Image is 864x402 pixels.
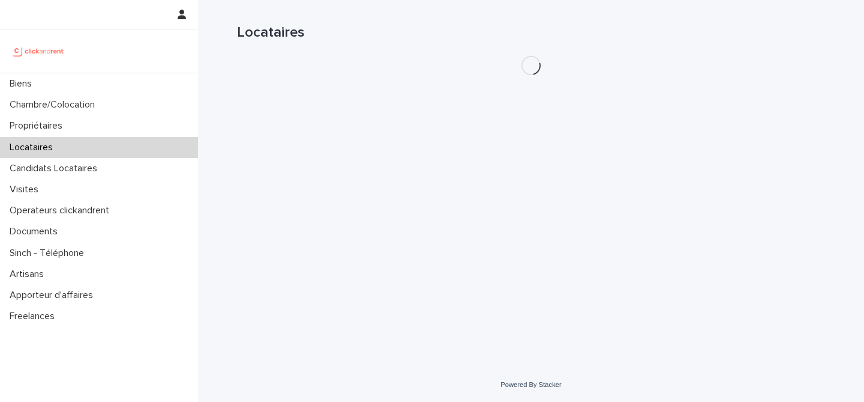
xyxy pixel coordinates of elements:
[5,205,119,216] p: Operateurs clickandrent
[5,99,104,111] p: Chambre/Colocation
[10,39,68,63] img: UCB0brd3T0yccxBKYDjQ
[5,120,72,132] p: Propriétaires
[5,184,48,195] p: Visites
[5,226,67,237] p: Documents
[5,269,53,280] p: Artisans
[237,24,825,41] h1: Locataires
[500,381,561,388] a: Powered By Stacker
[5,163,107,174] p: Candidats Locataires
[5,311,64,322] p: Freelances
[5,248,94,259] p: Sinch - Téléphone
[5,78,41,90] p: Biens
[5,290,103,301] p: Apporteur d'affaires
[5,142,62,153] p: Locataires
